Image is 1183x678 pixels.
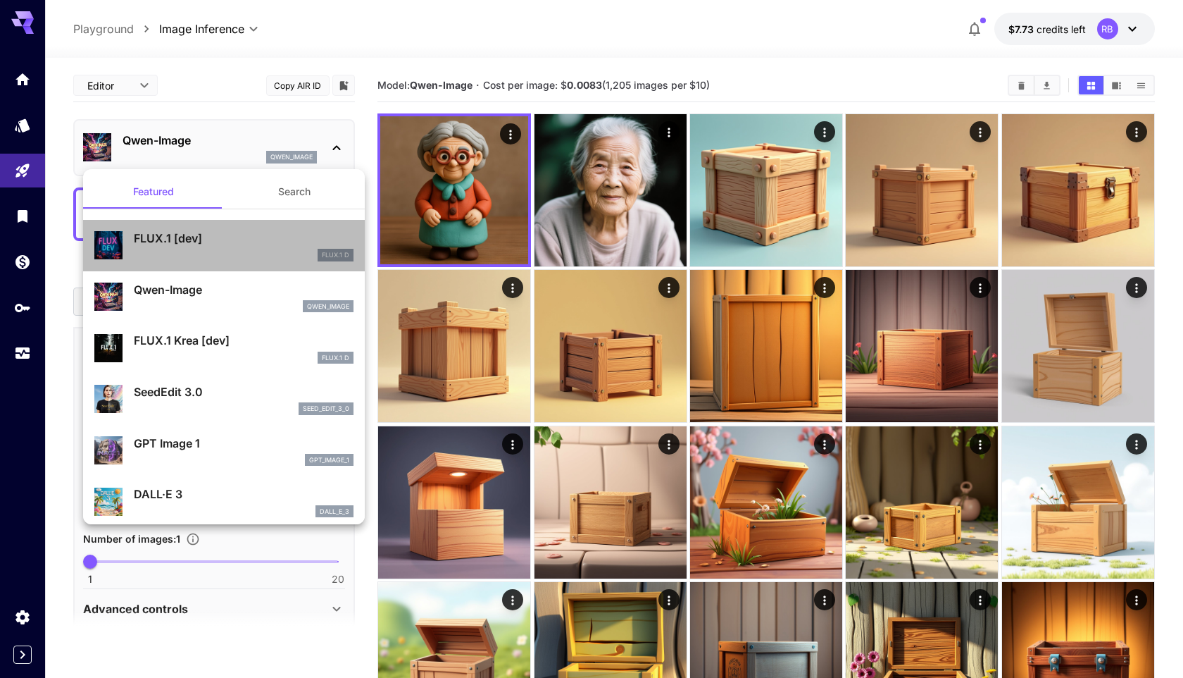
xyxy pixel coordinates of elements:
div: DALL·E 3dall_e_3 [94,480,353,523]
p: DALL·E 3 [134,486,353,503]
p: GPT Image 1 [134,435,353,452]
button: Search [224,175,365,209]
button: Featured [83,175,224,209]
p: FLUX.1 D [322,250,349,260]
div: GPT Image 1gpt_image_1 [94,429,353,472]
div: FLUX.1 Krea [dev]FLUX.1 D [94,326,353,369]
p: SeedEdit 3.0 [134,383,353,400]
div: SeedEdit 3.0seed_edit_3_0 [94,378,353,421]
div: Qwen-Imageqwen_image [94,276,353,319]
p: gpt_image_1 [309,455,349,465]
p: dall_e_3 [320,507,349,517]
p: Qwen-Image [134,281,353,298]
p: seed_edit_3_0 [303,404,349,414]
p: qwen_image [307,302,349,312]
p: FLUX.1 D [322,353,349,363]
div: FLUX.1 [dev]FLUX.1 D [94,224,353,267]
p: FLUX.1 [dev] [134,230,353,247]
p: FLUX.1 Krea [dev] [134,332,353,349]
